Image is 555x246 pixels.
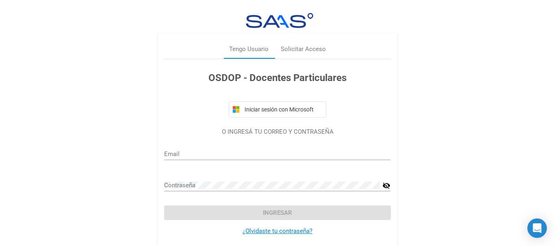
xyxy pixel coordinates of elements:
[243,106,323,113] span: Iniciar sesión con Microsoft
[382,181,390,190] mat-icon: visibility_off
[527,218,547,238] div: Open Intercom Messenger
[243,227,312,235] a: ¿Olvidaste tu contraseña?
[281,45,326,54] div: Solicitar Acceso
[164,127,390,137] p: O INGRESÁ TU CORREO Y CONTRASEÑA
[263,209,292,216] span: Ingresar
[164,71,390,85] h3: OSDOP - Docentes Particulares
[229,45,269,54] div: Tengo Usuario
[164,205,390,220] button: Ingresar
[229,101,326,118] button: Iniciar sesión con Microsoft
